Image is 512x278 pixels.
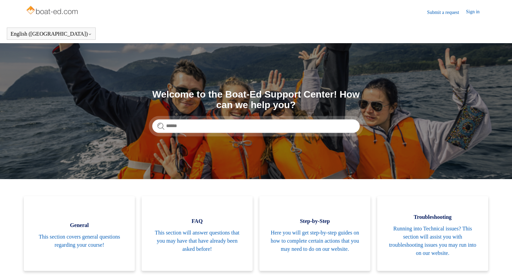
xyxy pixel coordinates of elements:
[427,9,466,16] a: Submit a request
[26,4,80,18] img: Boat-Ed Help Center home page
[270,229,360,253] span: Here you will get step-by-step guides on how to complete certain actions that you may need to do ...
[142,196,253,271] a: FAQ This section will answer questions that you may have that have already been asked before!
[152,89,360,110] h1: Welcome to the Boat-Ed Support Center! How can we help you?
[152,229,242,253] span: This section will answer questions that you may have that have already been asked before!
[152,217,242,225] span: FAQ
[387,213,478,221] span: Troubleshooting
[259,196,370,271] a: Step-by-Step Here you will get step-by-step guides on how to complete certain actions that you ma...
[34,233,125,249] span: This section covers general questions regarding your course!
[152,119,360,133] input: Search
[387,225,478,257] span: Running into Technical issues? This section will assist you with troubleshooting issues you may r...
[270,217,360,225] span: Step-by-Step
[24,196,135,271] a: General This section covers general questions regarding your course!
[377,196,488,271] a: Troubleshooting Running into Technical issues? This section will assist you with troubleshooting ...
[34,221,125,229] span: General
[466,8,486,16] a: Sign in
[11,31,92,37] button: English ([GEOGRAPHIC_DATA])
